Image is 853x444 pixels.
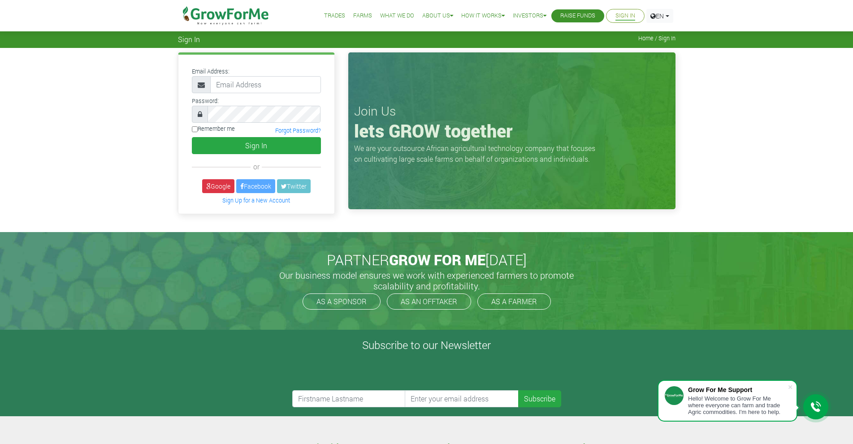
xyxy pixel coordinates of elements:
[275,127,321,134] a: Forgot Password?
[354,143,601,164] p: We are your outsource African agricultural technology company that focuses on cultivating large s...
[638,35,675,42] span: Home / Sign In
[389,250,485,269] span: GROW FOR ME
[646,9,673,23] a: EN
[422,11,453,21] a: About Us
[182,251,672,268] h2: PARTNER [DATE]
[178,35,200,43] span: Sign In
[353,11,372,21] a: Farms
[354,120,670,142] h1: lets GROW together
[405,390,519,407] input: Enter your email address
[270,270,584,291] h5: Our business model ensures we work with experienced farmers to promote scalability and profitabil...
[11,339,842,352] h4: Subscribe to our Newsletter
[380,11,414,21] a: What We Do
[292,390,406,407] input: Firstname Lastname
[303,293,381,310] a: AS A SPONSOR
[324,11,345,21] a: Trades
[192,161,321,172] div: or
[387,293,471,310] a: AS AN OFFTAKER
[192,97,219,105] label: Password:
[354,103,670,119] h3: Join Us
[192,137,321,154] button: Sign In
[518,390,561,407] button: Subscribe
[477,293,551,310] a: AS A FARMER
[688,386,788,393] div: Grow For Me Support
[513,11,546,21] a: Investors
[615,11,635,21] a: Sign In
[210,76,321,93] input: Email Address
[461,11,505,21] a: How it Works
[292,355,429,390] iframe: reCAPTCHA
[202,179,234,193] a: Google
[688,395,788,415] div: Hello! Welcome to Grow For Me where everyone can farm and trade Agric commodities. I'm here to help.
[222,197,290,204] a: Sign Up for a New Account
[192,125,235,133] label: Remember me
[560,11,595,21] a: Raise Funds
[192,126,198,132] input: Remember me
[192,67,229,76] label: Email Address:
